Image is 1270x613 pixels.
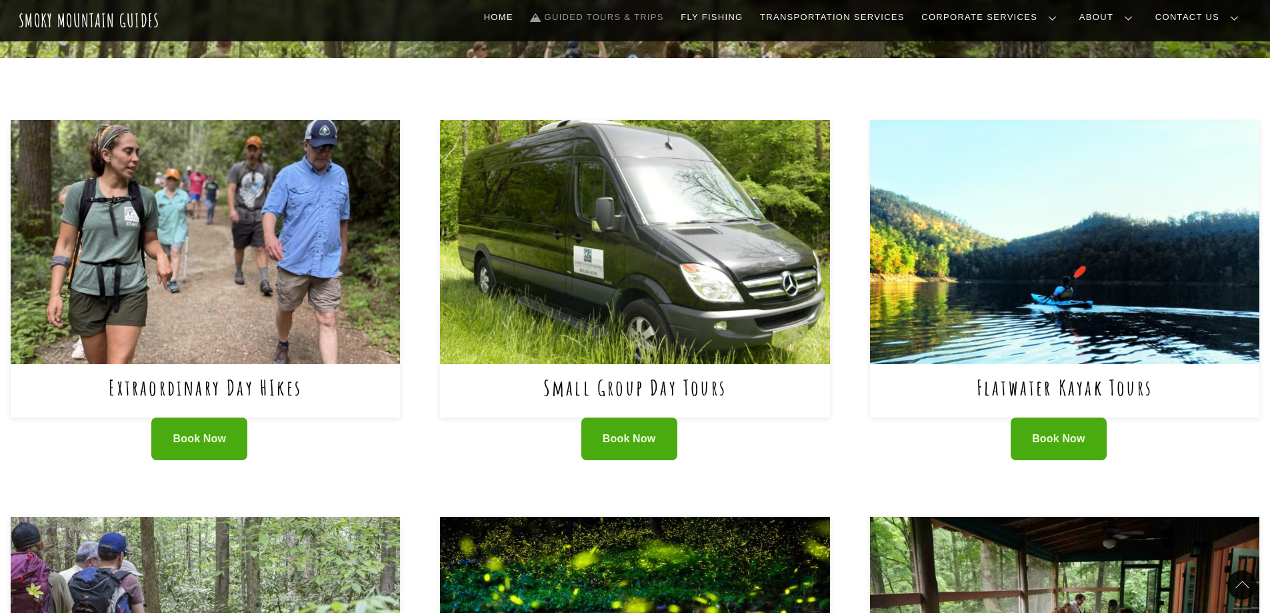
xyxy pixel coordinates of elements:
[543,374,727,401] a: Small Group Day Tours
[603,432,656,446] span: Book Now
[525,3,669,31] a: Guided Tours & Trips
[11,120,400,364] img: Extraordinary Day HIkes
[173,432,227,446] span: Book Now
[755,3,909,31] a: Transportation Services
[870,120,1259,364] img: Flatwater Kayak Tours
[479,3,519,31] a: Home
[19,9,160,31] a: Smoky Mountain Guides
[977,374,1153,401] a: Flatwater Kayak Tours
[109,374,302,401] a: Extraordinary Day HIkes
[151,418,247,461] a: Book Now
[581,418,677,461] a: Book Now
[440,120,829,364] img: Small Group Day Tours
[1150,3,1249,31] a: Contact Us
[916,3,1067,31] a: Corporate Services
[675,3,748,31] a: Fly Fishing
[1032,432,1085,446] span: Book Now
[1011,418,1107,461] a: Book Now
[1074,3,1143,31] a: About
